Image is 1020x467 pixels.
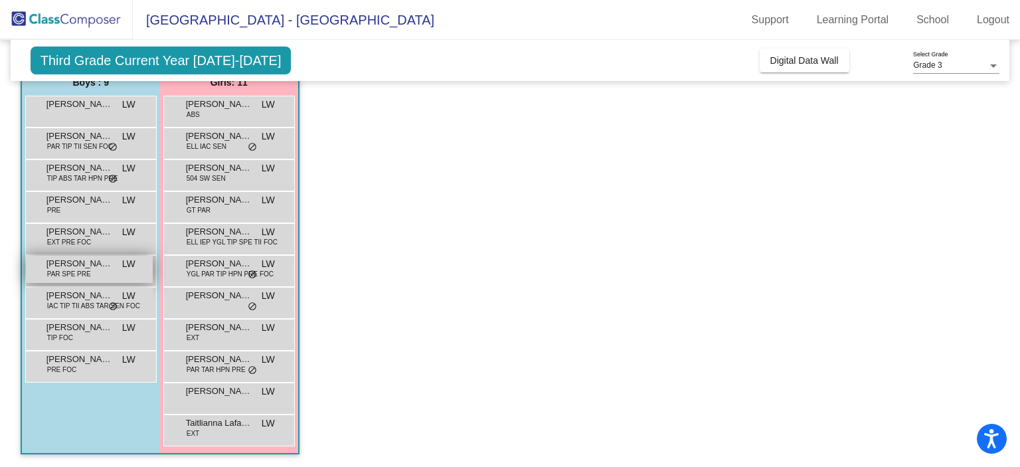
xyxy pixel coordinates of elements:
[248,365,257,376] span: do_not_disturb_alt
[46,289,113,302] span: [PERSON_NAME] ([PERSON_NAME])
[46,161,113,175] span: [PERSON_NAME]
[248,142,257,153] span: do_not_disturb_alt
[262,385,275,399] span: LW
[46,130,113,143] span: [PERSON_NAME]
[186,193,252,207] span: [PERSON_NAME]
[122,130,135,143] span: LW
[108,174,118,185] span: do_not_disturb_alt
[122,353,135,367] span: LW
[187,365,246,375] span: PAR TAR HPN PRE
[187,428,199,438] span: EXT
[906,9,960,31] a: School
[186,130,252,143] span: [PERSON_NAME]
[186,289,252,302] span: [PERSON_NAME]
[186,161,252,175] span: [PERSON_NAME]
[122,193,135,207] span: LW
[186,257,252,270] span: [PERSON_NAME]
[262,321,275,335] span: LW
[262,289,275,303] span: LW
[160,69,298,96] div: Girls: 11
[966,9,1020,31] a: Logout
[122,321,135,335] span: LW
[187,333,199,343] span: EXT
[47,237,92,247] span: EXT PRE FOC
[187,173,226,183] span: 504 SW SEN
[248,302,257,312] span: do_not_disturb_alt
[262,257,275,271] span: LW
[22,69,160,96] div: Boys : 9
[760,48,849,72] button: Digital Data Wall
[262,98,275,112] span: LW
[186,353,252,366] span: [PERSON_NAME]
[47,205,61,215] span: PRE
[770,55,839,66] span: Digital Data Wall
[248,270,257,280] span: do_not_disturb_alt
[47,269,91,279] span: PAR SPE PRE
[46,98,113,111] span: [PERSON_NAME]
[46,193,113,207] span: [PERSON_NAME]
[47,141,113,151] span: PAR TIP TII SEN FOC
[108,142,118,153] span: do_not_disturb_alt
[46,353,113,366] span: [PERSON_NAME] [PERSON_NAME]
[46,321,113,334] span: [PERSON_NAME]
[187,269,274,279] span: YGL PAR TIP HPN PRE FOC
[47,301,140,311] span: IAC TIP TII ABS TAR SEN FOC
[262,161,275,175] span: LW
[913,60,942,70] span: Grade 3
[46,225,113,238] span: [PERSON_NAME]
[187,141,226,151] span: ELL IAC SEN
[122,257,135,271] span: LW
[108,302,118,312] span: do_not_disturb_alt
[31,47,292,74] span: Third Grade Current Year [DATE]-[DATE]
[262,353,275,367] span: LW
[122,161,135,175] span: LW
[47,173,118,183] span: TIP ABS TAR HPN PRE
[186,385,252,398] span: [PERSON_NAME]
[122,98,135,112] span: LW
[187,237,278,247] span: ELL IEP YGL TIP SPE TII FOC
[186,98,252,111] span: [PERSON_NAME]
[46,257,113,270] span: [PERSON_NAME]
[262,130,275,143] span: LW
[262,225,275,239] span: LW
[133,9,434,31] span: [GEOGRAPHIC_DATA] - [GEOGRAPHIC_DATA]
[262,193,275,207] span: LW
[262,417,275,430] span: LW
[806,9,900,31] a: Learning Portal
[741,9,800,31] a: Support
[187,205,211,215] span: GT PAR
[186,321,252,334] span: [PERSON_NAME] [PERSON_NAME]
[187,110,200,120] span: ABS
[122,289,135,303] span: LW
[47,333,73,343] span: TIP FOC
[122,225,135,239] span: LW
[47,365,76,375] span: PRE FOC
[186,225,252,238] span: [PERSON_NAME]
[186,417,252,430] span: Taitlianna Lafayette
